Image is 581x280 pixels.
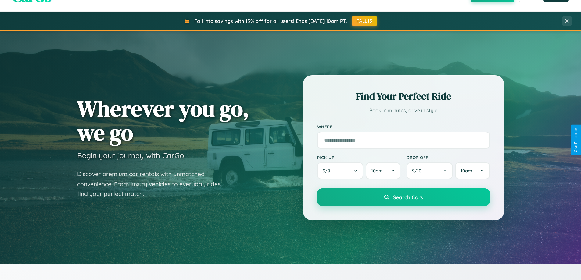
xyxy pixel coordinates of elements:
button: 9/10 [407,162,453,179]
span: 10am [371,168,383,174]
label: Where [317,124,490,129]
span: 9 / 9 [323,168,333,174]
label: Pick-up [317,155,400,160]
button: 10am [455,162,490,179]
h1: Wherever you go, we go [77,97,249,145]
p: Discover premium car rentals with unmatched convenience. From luxury vehicles to everyday rides, ... [77,169,230,199]
button: FALL15 [352,16,377,26]
span: 9 / 10 [412,168,425,174]
div: Give Feedback [574,128,578,152]
span: 10am [461,168,472,174]
span: Search Cars [393,194,423,200]
label: Drop-off [407,155,490,160]
button: Search Cars [317,188,490,206]
button: 10am [366,162,400,179]
span: Fall into savings with 15% off for all users! Ends [DATE] 10am PT. [194,18,347,24]
h3: Begin your journey with CarGo [77,151,184,160]
button: 9/9 [317,162,364,179]
p: Book in minutes, drive in style [317,106,490,115]
h2: Find Your Perfect Ride [317,90,490,103]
